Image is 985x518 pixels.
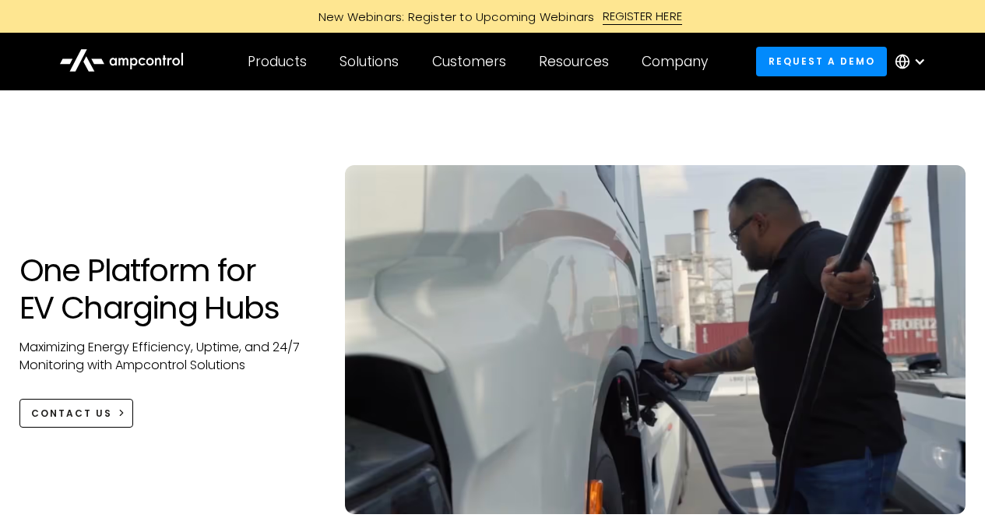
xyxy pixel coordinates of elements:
[248,53,307,70] div: Products
[432,53,506,70] div: Customers
[642,53,708,70] div: Company
[339,53,399,70] div: Solutions
[19,252,315,326] h1: One Platform for EV Charging Hubs
[603,8,683,25] div: REGISTER HERE
[19,399,134,428] a: CONTACT US
[756,47,887,76] a: Request a demo
[19,339,315,374] p: Maximizing Energy Efficiency, Uptime, and 24/7 Monitoring with Ampcontrol Solutions
[539,53,609,70] div: Resources
[142,8,843,25] a: New Webinars: Register to Upcoming WebinarsREGISTER HERE
[303,9,603,25] div: New Webinars: Register to Upcoming Webinars
[31,407,112,421] div: CONTACT US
